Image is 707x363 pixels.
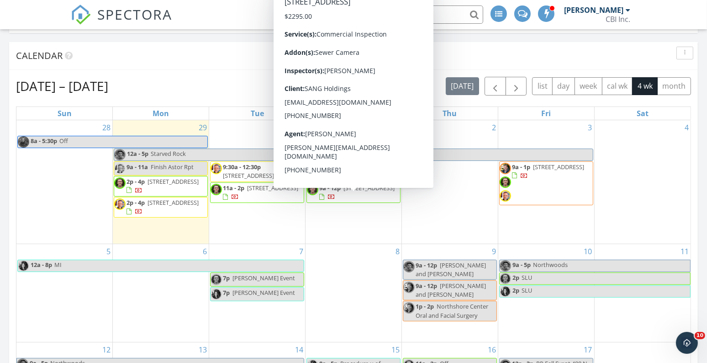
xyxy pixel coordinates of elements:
[113,120,209,244] td: Go to September 29, 2025
[532,77,553,95] button: list
[319,163,388,180] span: [STREET_ADDRESS][PERSON_NAME]
[151,107,171,120] a: Monday
[582,342,594,357] a: Go to October 17, 2025
[498,244,594,342] td: Go to October 10, 2025
[232,274,295,282] span: [PERSON_NAME] Event
[54,261,62,269] span: MI
[533,261,568,269] span: Northwoods
[319,163,388,180] a: 8:30a [STREET_ADDRESS][PERSON_NAME]
[533,163,584,171] span: [STREET_ADDRESS]
[306,244,402,342] td: Go to October 8, 2025
[490,244,498,259] a: Go to October 9, 2025
[446,77,479,95] button: [DATE]
[344,107,363,120] a: Wednesday
[602,77,633,95] button: cal wk
[16,244,113,342] td: Go to October 5, 2025
[127,177,145,186] span: 2p - 4p
[16,77,108,95] h2: [DATE] – [DATE]
[18,260,29,272] img: molly_profile_pic.jpg
[71,5,91,25] img: The Best Home Inspection Software - Spectora
[695,332,705,339] span: 10
[582,244,594,259] a: Go to October 10, 2025
[306,120,402,244] td: Go to October 1, 2025
[394,120,401,135] a: Go to October 1, 2025
[301,5,483,24] input: Search everything...
[297,244,305,259] a: Go to October 7, 2025
[71,12,172,32] a: SPECTORA
[16,49,63,62] span: Calendar
[306,161,401,182] a: 8:30a [STREET_ADDRESS][PERSON_NAME]
[490,120,498,135] a: Go to October 2, 2025
[210,161,304,182] a: 9:30a - 12:30p [STREET_ADDRESS]
[223,171,274,180] span: [STREET_ADDRESS]
[127,177,199,194] a: 2p - 4p [STREET_ADDRESS]
[148,198,199,207] span: [STREET_ADDRESS]
[552,77,575,95] button: day
[512,260,531,272] span: 9a - 5p
[441,107,459,120] a: Thursday
[606,15,630,24] div: CBI Inc.
[500,163,511,174] img: teamandrewdanner2022.jpg
[416,261,437,269] span: 9a - 12p
[498,120,594,244] td: Go to October 3, 2025
[211,274,222,285] img: screen_shot_20190401_at_5.15.38_am.png
[223,163,291,180] a: 9:30a - 12:30p [STREET_ADDRESS]
[319,184,395,201] a: 9a - 12p [STREET_ADDRESS]
[500,190,511,202] img: ses2023.jpg
[403,302,415,314] img: teamandrewdanner2022.jpg
[127,149,149,160] span: 12a - 5p
[151,149,186,158] span: Starved Rock
[197,120,209,135] a: Go to September 29, 2025
[211,184,222,195] img: screen_shot_20190401_at_5.15.38_am.png
[512,273,520,284] span: 2p
[201,244,209,259] a: Go to October 6, 2025
[500,176,511,188] img: screen_shot_20190401_at_5.15.38_am.png
[485,77,506,96] button: Previous
[293,120,305,135] a: Go to September 30, 2025
[197,342,209,357] a: Go to October 13, 2025
[211,288,222,300] img: molly_profile_pic.jpg
[500,260,511,272] img: screen_shot_20190401_at_5.14.00_am.png
[127,198,145,207] span: 2p - 4p
[307,184,318,195] img: screen_shot_20190401_at_5.15.38_am.png
[56,107,74,120] a: Sunday
[293,342,305,357] a: Go to October 14, 2025
[343,184,395,192] span: [STREET_ADDRESS]
[564,5,623,15] div: [PERSON_NAME]
[679,244,691,259] a: Go to October 11, 2025
[500,286,511,297] img: molly_profile_pic.jpg
[522,273,532,282] span: SLU
[416,261,486,278] span: [PERSON_NAME] and [PERSON_NAME]
[223,163,261,171] span: 9:30a - 12:30p
[100,120,112,135] a: Go to September 28, 2025
[209,120,306,244] td: Go to September 30, 2025
[100,342,112,357] a: Go to October 12, 2025
[394,244,401,259] a: Go to October 8, 2025
[522,286,532,294] span: SLU
[586,120,594,135] a: Go to October 3, 2025
[416,282,486,299] span: [PERSON_NAME] and [PERSON_NAME]
[223,184,298,201] a: 11a - 2p [STREET_ADDRESS]
[632,77,658,95] button: 4 wk
[232,288,295,297] span: [PERSON_NAME] Event
[403,282,415,293] img: teamandrewdanner2022.jpg
[18,136,29,148] img: kw_portait1001.jpg
[401,244,498,342] td: Go to October 9, 2025
[247,184,298,192] span: [STREET_ADDRESS]
[512,163,530,171] span: 9a - 1p
[209,244,306,342] td: Go to October 7, 2025
[223,184,244,192] span: 11a - 2p
[114,163,126,174] img: ses2023.jpg
[500,273,511,284] img: screen_shot_20190401_at_5.15.38_am.png
[635,107,650,120] a: Saturday
[148,177,199,186] span: [STREET_ADDRESS]
[319,184,341,192] span: 9a - 12p
[16,120,113,244] td: Go to September 28, 2025
[249,107,266,120] a: Tuesday
[403,261,415,272] img: screen_shot_20190401_at_5.14.00_am.png
[211,163,222,174] img: ses2023.jpg
[210,182,304,203] a: 11a - 2p [STREET_ADDRESS]
[676,332,698,354] iframe: Intercom live chat
[30,136,58,148] span: 8a - 5:30p
[657,77,691,95] button: month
